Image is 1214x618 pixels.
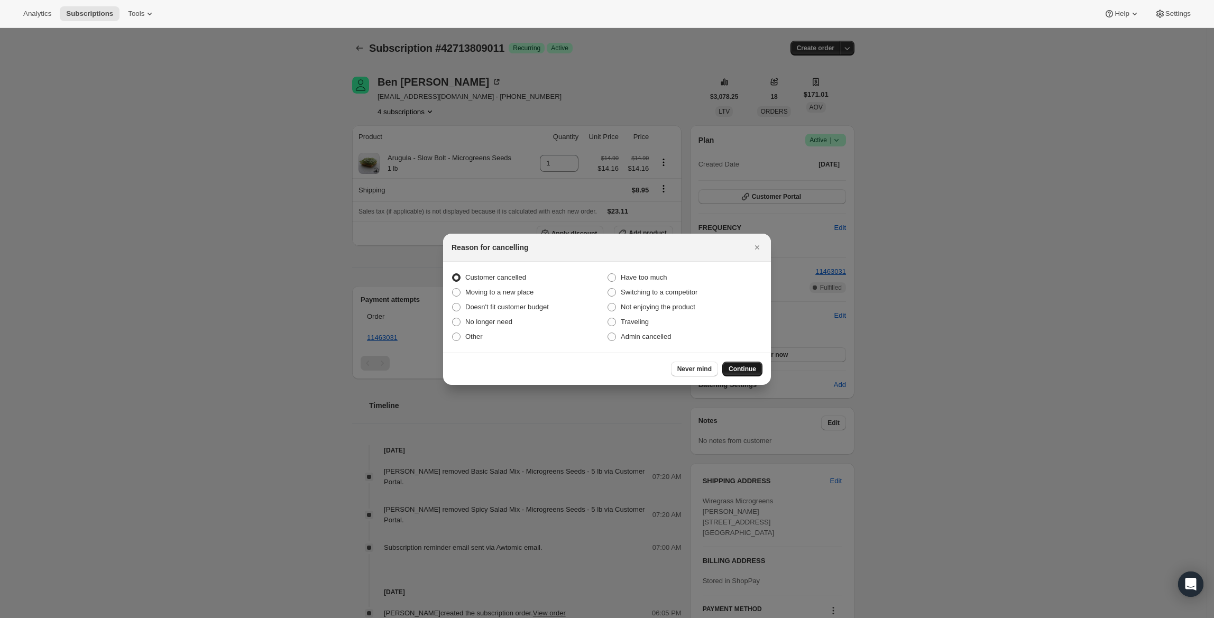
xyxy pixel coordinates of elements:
[750,240,765,255] button: Close
[465,303,549,311] span: Doesn't fit customer budget
[621,273,667,281] span: Have too much
[1165,10,1191,18] span: Settings
[66,10,113,18] span: Subscriptions
[671,362,718,376] button: Never mind
[729,365,756,373] span: Continue
[677,365,712,373] span: Never mind
[621,318,649,326] span: Traveling
[621,303,695,311] span: Not enjoying the product
[1098,6,1146,21] button: Help
[452,242,528,253] h2: Reason for cancelling
[60,6,119,21] button: Subscriptions
[1115,10,1129,18] span: Help
[465,273,526,281] span: Customer cancelled
[1148,6,1197,21] button: Settings
[621,333,671,340] span: Admin cancelled
[722,362,762,376] button: Continue
[23,10,51,18] span: Analytics
[122,6,161,21] button: Tools
[17,6,58,21] button: Analytics
[1178,571,1203,597] div: Open Intercom Messenger
[465,318,512,326] span: No longer need
[465,333,483,340] span: Other
[465,288,534,296] span: Moving to a new place
[621,288,697,296] span: Switching to a competitor
[128,10,144,18] span: Tools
